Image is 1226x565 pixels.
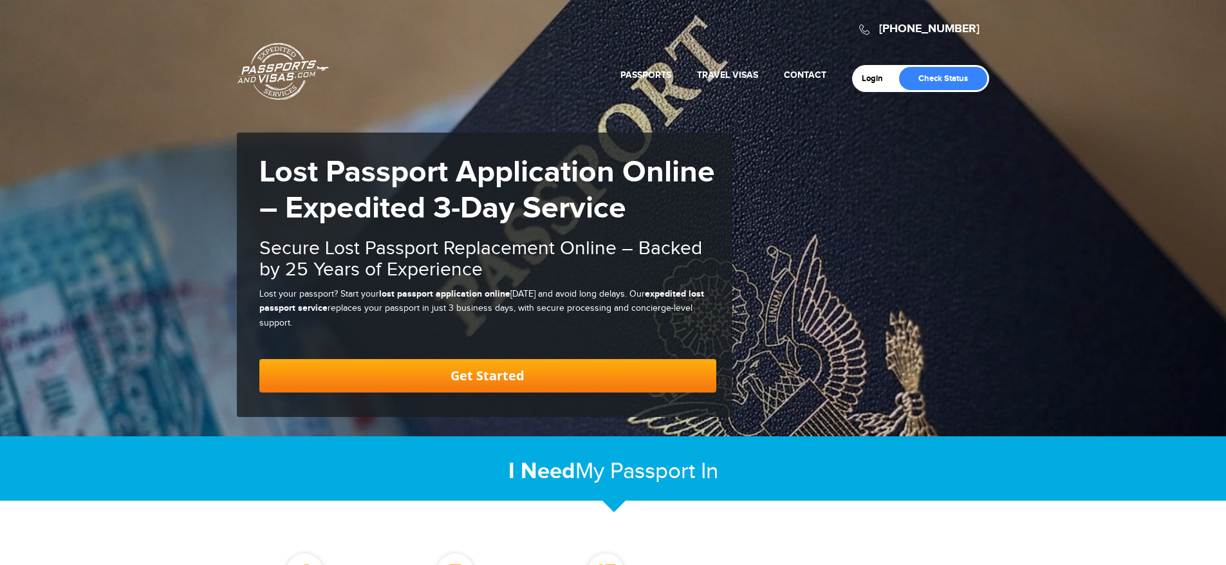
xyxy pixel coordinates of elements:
span: Passport In [610,458,718,485]
strong: Lost Passport Application Online – Expedited 3-Day Service [259,154,715,227]
a: Login [862,73,892,84]
a: [PHONE_NUMBER] [879,22,980,36]
a: Get Started [259,359,716,393]
strong: I Need [508,458,575,485]
a: Travel Visas [697,69,758,80]
h2: My [237,458,990,485]
a: Passports [620,69,671,80]
h2: Secure Lost Passport Replacement Online – Backed by 25 Years of Experience [259,238,716,281]
a: Contact [784,69,826,80]
a: Check Status [899,67,987,90]
a: Passports & [DOMAIN_NAME] [237,42,329,100]
strong: lost passport application online [379,288,510,299]
p: Lost your passport? Start your [DATE] and avoid long delays. Our replaces your passport in just 3... [259,287,716,330]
